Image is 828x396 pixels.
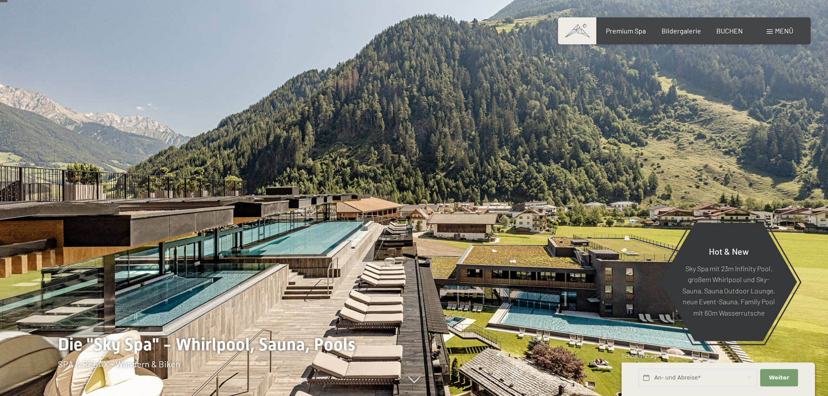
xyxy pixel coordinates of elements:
[662,27,701,35] a: Bildergalerie
[660,222,798,342] a: Hot & New Sky Spa mit 23m Infinity Pool, großem Whirlpool und Sky-Sauna, Sauna Outdoor Lounge, ne...
[709,246,749,256] span: Hot & New
[760,369,798,387] button: Weiter
[775,27,793,35] span: Menü
[606,27,646,35] a: Premium Spa
[769,374,789,382] span: Weiter
[682,263,776,318] p: Sky Spa mit 23m Infinity Pool, großem Whirlpool und Sky-Sauna, Sauna Outdoor Lounge, neue Event-S...
[716,27,743,35] a: BUCHEN
[622,353,659,359] span: Schnellanfrage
